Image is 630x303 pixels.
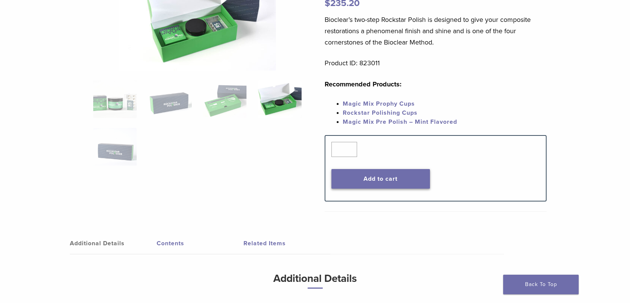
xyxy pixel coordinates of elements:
[503,275,579,294] a: Back To Top
[343,100,415,108] a: Magic Mix Prophy Cups
[93,80,137,118] img: DSC_6582-copy-324x324.jpg
[70,233,157,254] a: Additional Details
[325,57,547,69] p: Product ID: 823011
[157,233,243,254] a: Contents
[343,118,457,126] a: Magic Mix Pre Polish – Mint Flavored
[203,80,246,118] img: Rockstar (RS) Polishing Kit - Image 3
[331,169,430,189] button: Add to cart
[343,109,417,117] a: Rockstar Polishing Cups
[325,80,402,88] strong: Recommended Products:
[148,80,191,118] img: Rockstar (RS) Polishing Kit - Image 2
[93,128,137,166] img: Rockstar (RS) Polishing Kit - Image 5
[325,14,547,48] p: Bioclear’s two-step Rockstar Polish is designed to give your composite restorations a phenomenal ...
[243,233,330,254] a: Related Items
[258,80,301,118] img: Rockstar (RS) Polishing Kit - Image 4
[113,269,517,295] h3: Additional Details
